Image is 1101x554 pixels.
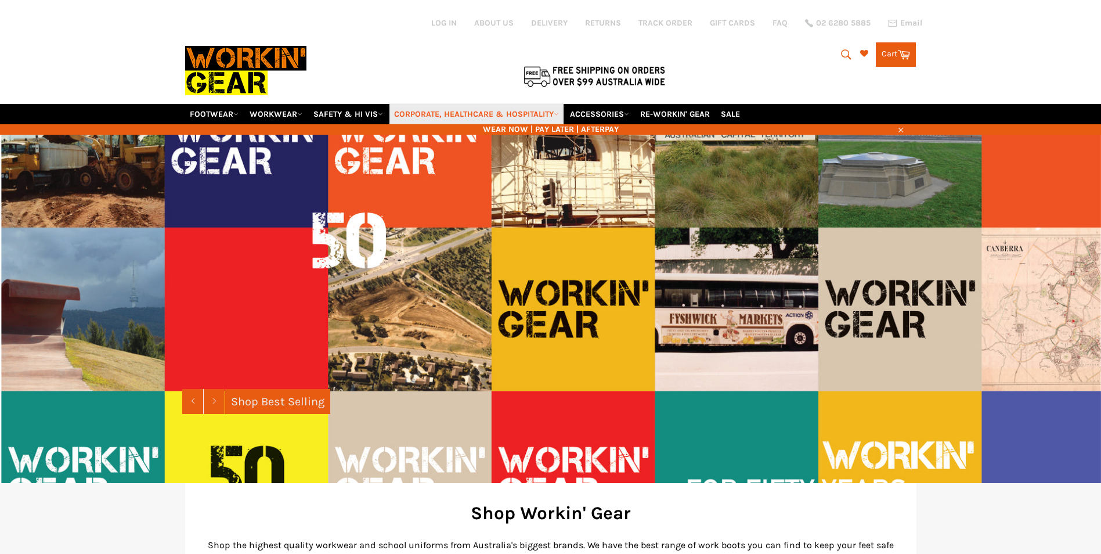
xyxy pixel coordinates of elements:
a: RE-WORKIN' GEAR [636,104,714,124]
a: FAQ [772,17,788,28]
a: FOOTWEAR [185,104,243,124]
a: SALE [716,104,745,124]
img: Flat $9.95 shipping Australia wide [522,64,667,88]
a: SAFETY & HI VIS [309,104,388,124]
a: DELIVERY [531,17,568,28]
h2: Shop Workin' Gear [203,501,899,526]
a: TRACK ORDER [638,17,692,28]
a: RETURNS [585,17,621,28]
a: 02 6280 5885 [805,19,871,27]
a: Cart [876,42,916,67]
span: 02 6280 5885 [816,19,871,27]
a: ABOUT US [474,17,514,28]
a: ACCESSORIES [565,104,634,124]
a: WORKWEAR [245,104,307,124]
a: Log in [431,18,457,28]
span: Email [900,19,922,27]
a: Email [888,19,922,28]
span: WEAR NOW | PAY LATER | AFTERPAY [185,124,916,135]
a: GIFT CARDS [710,17,755,28]
a: CORPORATE, HEALTHCARE & HOSPITALITY [389,104,564,124]
a: Shop Best Selling [225,389,330,414]
img: Workin Gear leaders in Workwear, Safety Boots, PPE, Uniforms. Australia's No.1 in Workwear [185,38,306,103]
